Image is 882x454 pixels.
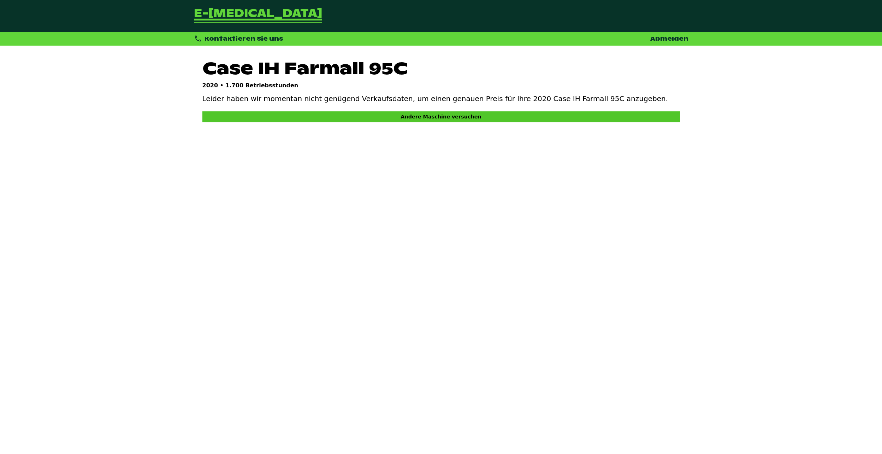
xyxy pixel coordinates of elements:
div: Kontaktieren Sie uns [194,35,284,43]
span: Kontaktieren Sie uns [205,35,283,42]
p: 2020 • 1.700 Betriebsstunden [202,82,680,89]
a: Zurück zur Startseite [194,8,322,23]
h1: Case IH Farmall 95C [202,57,680,79]
a: Abmelden [650,35,688,42]
p: Leider haben wir momentan nicht genügend Verkaufsdaten, um einen genauen Preis für Ihre 2020 Case... [202,94,680,103]
a: Andere Maschine versuchen [202,111,680,122]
